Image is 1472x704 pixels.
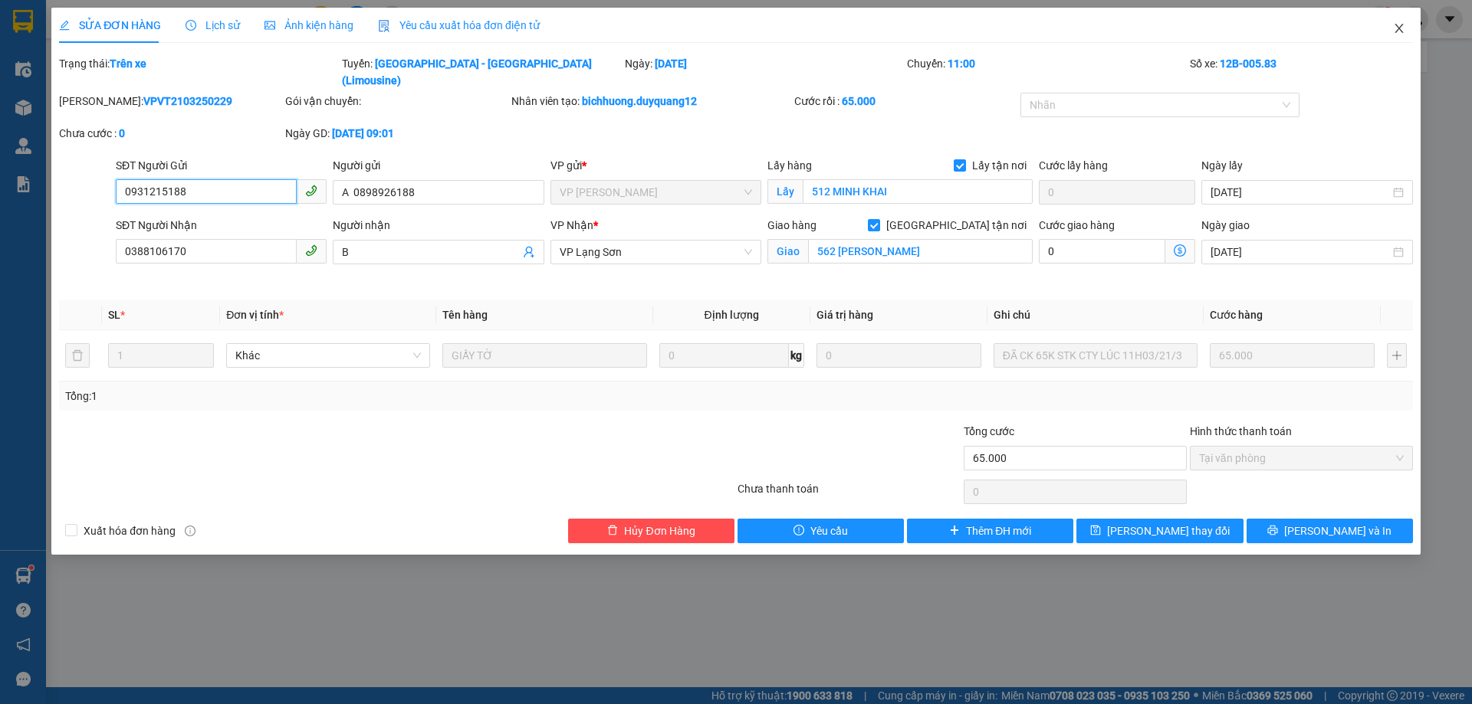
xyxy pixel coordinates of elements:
span: edit [59,20,70,31]
input: VD: Bàn, Ghế [442,343,646,368]
span: [GEOGRAPHIC_DATA] tận nơi [880,217,1033,234]
span: save [1090,525,1101,537]
input: Ghi Chú [994,343,1198,368]
span: Lấy [767,179,803,204]
input: Cước lấy hàng [1039,180,1195,205]
label: Hình thức thanh toán [1190,425,1292,437]
div: SĐT Người Gửi [116,157,327,174]
span: printer [1267,525,1278,537]
span: exclamation-circle [793,525,804,537]
span: Xuất hóa đơn hàng [77,522,182,539]
span: user-add [523,246,535,258]
span: picture [264,20,275,31]
b: 0 [119,127,125,139]
span: Yêu cầu [810,522,848,539]
b: VPVT2103250229 [143,95,232,107]
div: VP gửi [550,157,761,174]
span: Thêm ĐH mới [966,522,1031,539]
input: 0 [1210,343,1375,368]
span: SL [108,309,120,321]
span: Tổng cước [964,425,1014,437]
div: Ngày GD: [285,125,508,142]
span: dollar-circle [1174,244,1186,257]
div: Tổng: 1 [65,388,568,404]
span: kg [789,343,804,368]
span: Định lượng [705,309,759,321]
input: Ngày giao [1211,244,1389,260]
label: Ngày giao [1201,219,1250,231]
button: plus [1387,343,1407,368]
button: Close [1378,8,1421,51]
span: Giao hàng [767,219,816,231]
button: exclamation-circleYêu cầu [738,519,904,543]
div: Người nhận [333,217,544,234]
div: Số xe: [1188,55,1414,89]
input: Giao tận nơi [808,239,1033,264]
button: plusThêm ĐH mới [907,519,1073,543]
span: Lấy hàng [767,159,812,172]
b: [GEOGRAPHIC_DATA] - [GEOGRAPHIC_DATA] (Limousine) [342,57,592,87]
span: Tại văn phòng [1199,447,1404,470]
span: Cước hàng [1210,309,1263,321]
b: 65.000 [842,95,876,107]
div: Ngày: [623,55,906,89]
b: 12B-005.83 [1220,57,1276,70]
div: Tuyến: [340,55,623,89]
span: Hủy Đơn Hàng [624,522,695,539]
span: Giao [767,239,808,264]
span: VP Nhận [550,219,593,231]
div: Người gửi [333,157,544,174]
div: [PERSON_NAME]: [59,93,282,110]
div: Trạng thái: [58,55,340,89]
span: Đơn vị tính [226,309,284,321]
div: Gói vận chuyển: [285,93,508,110]
span: Ảnh kiện hàng [264,19,353,31]
span: VP Minh Khai [560,181,752,204]
b: 11:00 [948,57,975,70]
div: Chưa cước : [59,125,282,142]
span: close [1393,22,1405,34]
span: Giá trị hàng [816,309,873,321]
b: [DATE] 09:01 [332,127,394,139]
div: Cước rồi : [794,93,1017,110]
div: Chuyến: [905,55,1188,89]
label: Cước giao hàng [1039,219,1115,231]
input: Ngày lấy [1211,184,1389,201]
div: SĐT Người Nhận [116,217,327,234]
b: Trên xe [110,57,146,70]
span: delete [607,525,618,537]
button: save[PERSON_NAME] thay đổi [1076,519,1243,543]
div: Chưa thanh toán [736,480,962,507]
button: delete [65,343,90,368]
span: SỬA ĐƠN HÀNG [59,19,161,31]
span: phone [305,185,317,197]
button: printer[PERSON_NAME] và In [1247,519,1413,543]
span: Tên hàng [442,309,488,321]
span: plus [949,525,960,537]
input: 0 [816,343,981,368]
th: Ghi chú [987,300,1204,330]
span: clock-circle [186,20,196,31]
span: phone [305,244,317,257]
span: Lấy tận nơi [966,157,1033,174]
b: bichhuong.duyquang12 [582,95,697,107]
input: Lấy tận nơi [803,179,1033,204]
span: info-circle [185,526,195,536]
label: Ngày lấy [1201,159,1243,172]
span: [PERSON_NAME] thay đổi [1107,522,1230,539]
img: icon [378,20,390,32]
span: Khác [235,344,421,367]
button: deleteHủy Đơn Hàng [568,519,734,543]
span: Yêu cầu xuất hóa đơn điện tử [378,19,540,31]
input: Cước giao hàng [1039,239,1165,264]
label: Cước lấy hàng [1039,159,1108,172]
div: Nhân viên tạo: [511,93,791,110]
span: VP Lạng Sơn [560,241,752,264]
span: [PERSON_NAME] và In [1284,522,1391,539]
span: Lịch sử [186,19,240,31]
b: [DATE] [655,57,687,70]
